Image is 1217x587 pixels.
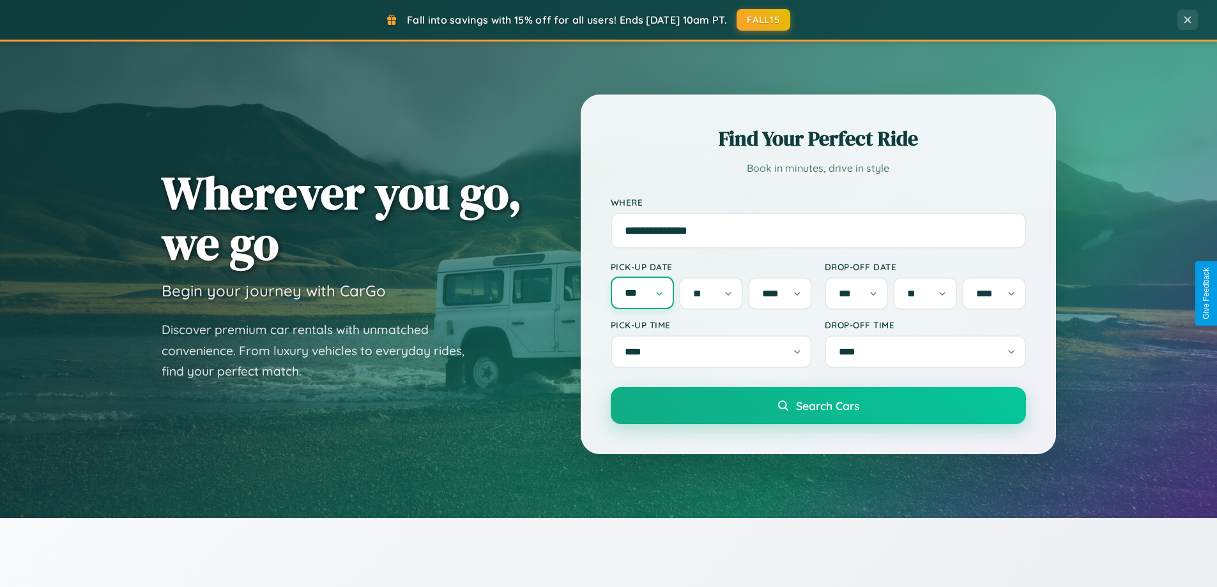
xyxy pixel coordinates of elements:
[737,9,790,31] button: FALL15
[611,319,812,330] label: Pick-up Time
[825,319,1026,330] label: Drop-off Time
[407,13,727,26] span: Fall into savings with 15% off for all users! Ends [DATE] 10am PT.
[611,387,1026,424] button: Search Cars
[162,281,386,300] h3: Begin your journey with CarGo
[611,125,1026,153] h2: Find Your Perfect Ride
[611,159,1026,178] p: Book in minutes, drive in style
[1202,268,1211,319] div: Give Feedback
[611,261,812,272] label: Pick-up Date
[611,197,1026,208] label: Where
[825,261,1026,272] label: Drop-off Date
[796,399,859,413] span: Search Cars
[162,167,522,268] h1: Wherever you go, we go
[162,319,481,382] p: Discover premium car rentals with unmatched convenience. From luxury vehicles to everyday rides, ...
